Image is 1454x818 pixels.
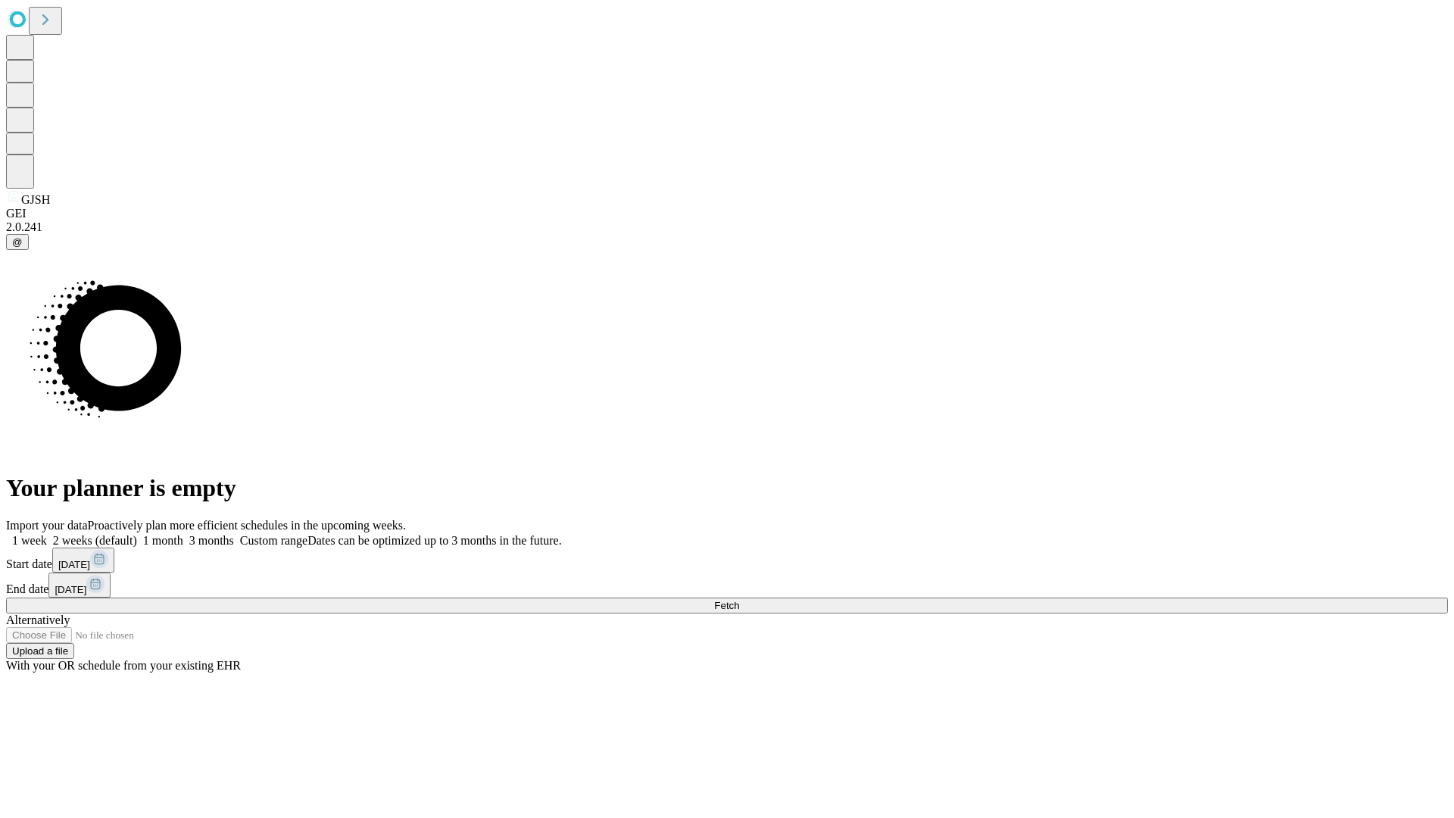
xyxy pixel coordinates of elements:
span: [DATE] [58,559,90,570]
span: [DATE] [55,584,86,595]
button: [DATE] [52,548,114,573]
div: GEI [6,207,1448,220]
span: GJSH [21,193,50,206]
span: @ [12,236,23,248]
button: [DATE] [48,573,111,598]
button: @ [6,234,29,250]
span: With your OR schedule from your existing EHR [6,659,241,672]
span: Proactively plan more efficient schedules in the upcoming weeks. [88,519,406,532]
div: 2.0.241 [6,220,1448,234]
span: Dates can be optimized up to 3 months in the future. [307,534,561,547]
span: Import your data [6,519,88,532]
h1: Your planner is empty [6,474,1448,502]
span: Custom range [240,534,307,547]
span: 3 months [189,534,234,547]
span: 1 month [143,534,183,547]
button: Upload a file [6,643,74,659]
div: End date [6,573,1448,598]
span: 2 weeks (default) [53,534,137,547]
span: 1 week [12,534,47,547]
span: Alternatively [6,613,70,626]
button: Fetch [6,598,1448,613]
div: Start date [6,548,1448,573]
span: Fetch [714,600,739,611]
